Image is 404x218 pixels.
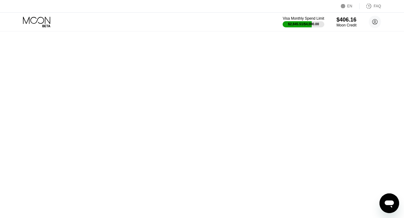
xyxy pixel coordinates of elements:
[337,17,356,27] div: $406.16Moon Credit
[283,16,324,27] div: Visa Monthly Spend Limit$2,845.51/$4,000.00
[379,193,399,213] iframe: Кнопка запуска окна обмена сообщениями
[288,22,319,26] div: $2,845.51 / $4,000.00
[341,3,360,9] div: EN
[347,4,353,8] div: EN
[360,3,381,9] div: FAQ
[337,17,356,23] div: $406.16
[374,4,381,8] div: FAQ
[283,16,324,21] div: Visa Monthly Spend Limit
[337,23,356,27] div: Moon Credit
